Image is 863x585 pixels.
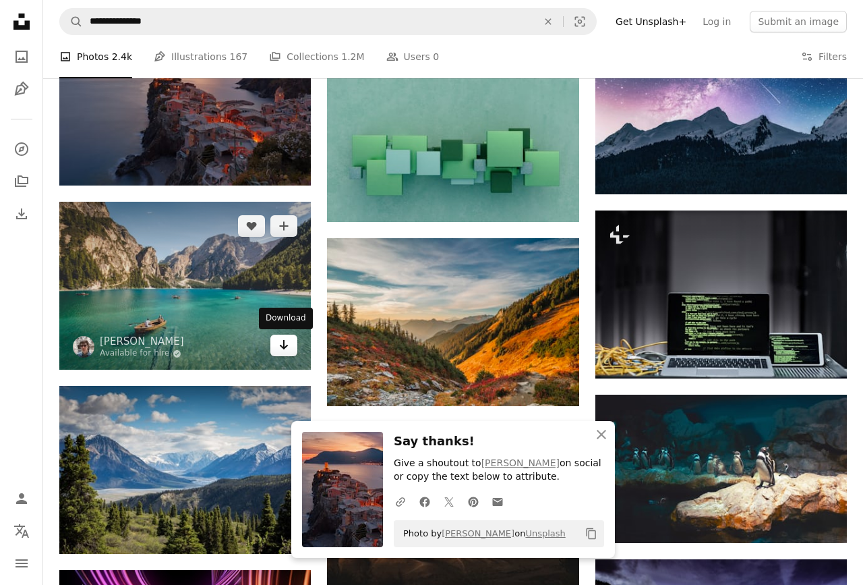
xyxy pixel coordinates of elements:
img: Minimal background image of laptop computer with green code lines on screen in server room, data ... [595,211,847,379]
a: Collections 1.2M [269,35,364,78]
a: penguins on brown rock formation [595,462,847,474]
img: green and brown mountains under white clouds and blue sky during daytime [327,238,578,406]
button: Menu [8,550,35,577]
a: Illustrations [8,76,35,103]
a: Illustrations 167 [154,35,247,78]
p: Give a shoutout to on social or copy the text below to attribute. [394,457,604,484]
a: [PERSON_NAME] [442,528,514,538]
img: green mountain across body of water [59,386,311,554]
button: Visual search [564,9,596,34]
a: Photos [8,43,35,70]
a: Collections [8,168,35,195]
img: penguins on brown rock formation [595,395,847,543]
a: aerial view of village on mountain cliff during orange sunset [59,95,311,107]
span: Photo by on [396,523,566,545]
button: Add to Collection [270,215,297,237]
button: Clear [533,9,563,34]
a: Share on Twitter [437,488,461,515]
span: 0 [433,49,439,64]
a: Explore [8,136,35,163]
img: snow mountain under stars [595,26,847,194]
button: Like [238,215,265,237]
h3: Say thanks! [394,432,604,451]
form: Find visuals sitewide [59,8,597,35]
img: Go to Pietro De Grandi's profile [73,336,94,358]
button: Copy to clipboard [580,522,603,545]
span: 167 [230,49,248,64]
a: Users 0 [386,35,440,78]
a: snow mountain under stars [595,104,847,116]
img: three brown wooden boat on blue lake water taken at daytime [59,202,311,370]
a: Download [270,335,297,356]
img: aerial view of village on mountain cliff during orange sunset [59,18,311,186]
a: Unsplash [525,528,565,538]
a: Share over email [485,488,510,515]
a: Share on Facebook [413,488,437,515]
span: 1.2M [341,49,364,64]
button: Language [8,518,35,545]
button: Filters [801,35,847,78]
a: three brown wooden boat on blue lake water taken at daytime [59,279,311,291]
a: green and brown mountains under white clouds and blue sky during daytime [327,316,578,328]
button: Submit an image [750,11,847,32]
a: Log in [694,11,739,32]
a: [PERSON_NAME] [100,335,184,348]
a: green mountain across body of water [59,464,311,476]
a: Home — Unsplash [8,8,35,38]
a: Share on Pinterest [461,488,485,515]
a: Download History [8,200,35,227]
a: a green wall with squares and rectangles on it [327,126,578,138]
a: Available for hire [100,348,184,359]
img: a green wall with squares and rectangles on it [327,44,578,222]
div: Download [259,308,313,329]
a: [PERSON_NAME] [481,457,560,468]
a: Get Unsplash+ [607,11,694,32]
a: Minimal background image of laptop computer with green code lines on screen in server room, data ... [595,288,847,300]
a: Log in / Sign up [8,485,35,512]
button: Search Unsplash [60,9,83,34]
